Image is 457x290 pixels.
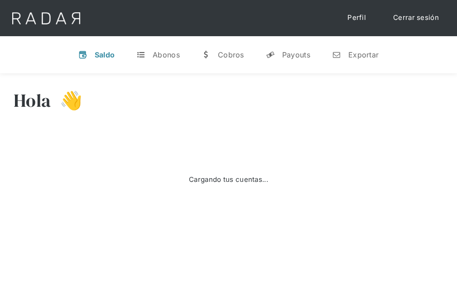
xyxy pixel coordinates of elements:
div: Cargando tus cuentas... [189,175,268,185]
div: Payouts [282,50,310,59]
a: Cerrar sesión [384,9,448,27]
div: y [266,50,275,59]
div: Saldo [95,50,115,59]
div: w [202,50,211,59]
div: t [136,50,145,59]
div: Exportar [348,50,379,59]
a: Perfil [338,9,375,27]
div: Abonos [153,50,180,59]
div: v [78,50,87,59]
h3: Hola [14,89,51,112]
div: n [332,50,341,59]
div: Cobros [218,50,244,59]
h3: 👋 [51,89,82,112]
